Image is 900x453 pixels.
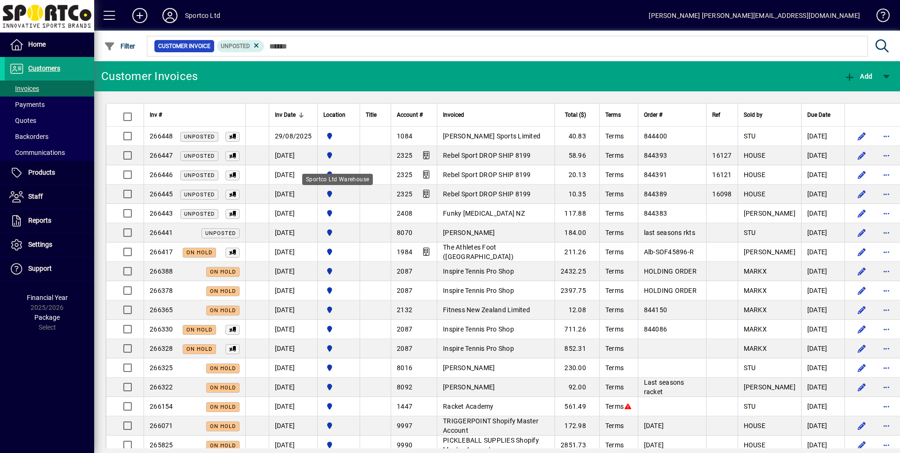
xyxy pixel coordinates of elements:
[443,152,531,159] span: Rebel Sport DROP SHIP 8199
[443,243,514,260] span: The Athletes Foot ([GEOGRAPHIC_DATA])
[744,287,767,294] span: MARKX
[644,210,667,217] span: 844383
[397,383,412,391] span: 8092
[104,42,136,50] span: Filter
[644,306,667,314] span: 844150
[554,262,599,281] td: 2432.25
[210,269,236,275] span: On hold
[644,110,701,120] div: Order #
[854,380,869,395] button: Edit
[879,418,894,433] button: More options
[150,110,162,120] span: Inv #
[150,132,173,140] span: 266448
[605,267,624,275] span: Terms
[269,146,318,165] td: [DATE]
[269,165,318,185] td: [DATE]
[854,167,869,182] button: Edit
[605,345,624,352] span: Terms
[323,110,354,120] div: Location
[854,418,869,433] button: Edit
[712,152,731,159] span: 16127
[854,186,869,202] button: Edit
[269,185,318,204] td: [DATE]
[801,204,844,223] td: [DATE]
[443,345,514,352] span: Inspire Tennis Pro Shop
[323,305,354,315] span: Sportco Ltd Warehouse
[28,193,43,200] span: Staff
[801,358,844,378] td: [DATE]
[443,364,495,372] span: [PERSON_NAME]
[879,341,894,356] button: More options
[269,262,318,281] td: [DATE]
[744,403,756,410] span: STU
[125,7,155,24] button: Add
[27,294,68,301] span: Financial Year
[712,190,731,198] span: 16098
[9,133,48,140] span: Backorders
[443,110,464,120] span: Invoiced
[744,306,767,314] span: MARKX
[443,325,514,333] span: Inspire Tennis Pro Shop
[150,171,173,178] span: 266446
[879,322,894,337] button: More options
[869,2,888,32] a: Knowledge Base
[712,110,720,120] span: Ref
[155,7,185,24] button: Profile
[397,364,412,372] span: 8016
[397,422,412,429] span: 9997
[744,422,765,429] span: HOUSE
[744,325,767,333] span: MARKX
[854,437,869,453] button: Edit
[323,343,354,354] span: Sportco Ltd Warehouse
[744,190,765,198] span: HOUSE
[712,110,731,120] div: Ref
[801,320,844,339] td: [DATE]
[854,225,869,240] button: Edit
[102,38,138,55] button: Filter
[28,169,55,176] span: Products
[443,267,514,275] span: Inspire Tennis Pro Shop
[854,341,869,356] button: Edit
[554,146,599,165] td: 58.96
[443,190,531,198] span: Rebel Sport DROP SHIP 8199
[605,287,624,294] span: Terms
[879,167,894,182] button: More options
[34,314,60,321] span: Package
[397,152,412,159] span: 2325
[644,190,667,198] span: 844389
[210,443,236,449] span: On hold
[323,324,354,334] span: Sportco Ltd Warehouse
[443,229,495,236] span: [PERSON_NAME]
[9,85,39,92] span: Invoices
[397,267,412,275] span: 2087
[323,440,354,450] span: Sportco Ltd Warehouse
[269,416,318,436] td: [DATE]
[644,379,684,396] span: Last seasons racket
[554,243,599,262] td: 211.26
[879,129,894,144] button: More options
[150,383,173,391] span: 266322
[443,210,525,217] span: Funky [MEDICAL_DATA] NZ
[554,223,599,243] td: 184.00
[744,267,767,275] span: MARKX
[28,65,60,72] span: Customers
[605,441,624,449] span: Terms
[323,285,354,296] span: Sportco Ltd Warehouse
[854,302,869,317] button: Edit
[801,185,844,204] td: [DATE]
[150,345,173,352] span: 266328
[275,110,296,120] span: Inv Date
[554,127,599,146] td: 40.83
[842,68,875,85] button: Add
[269,127,318,146] td: 29/08/2025
[801,281,844,300] td: [DATE]
[605,190,624,198] span: Terms
[217,40,265,52] mat-chip: Customer Invoice Status: Unposted
[744,152,765,159] span: HOUSE
[397,441,412,449] span: 9990
[644,267,697,275] span: HOLDING ORDER
[323,421,354,431] span: Sportco Ltd Warehouse
[5,209,94,233] a: Reports
[801,146,844,165] td: [DATE]
[184,153,215,159] span: Unposted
